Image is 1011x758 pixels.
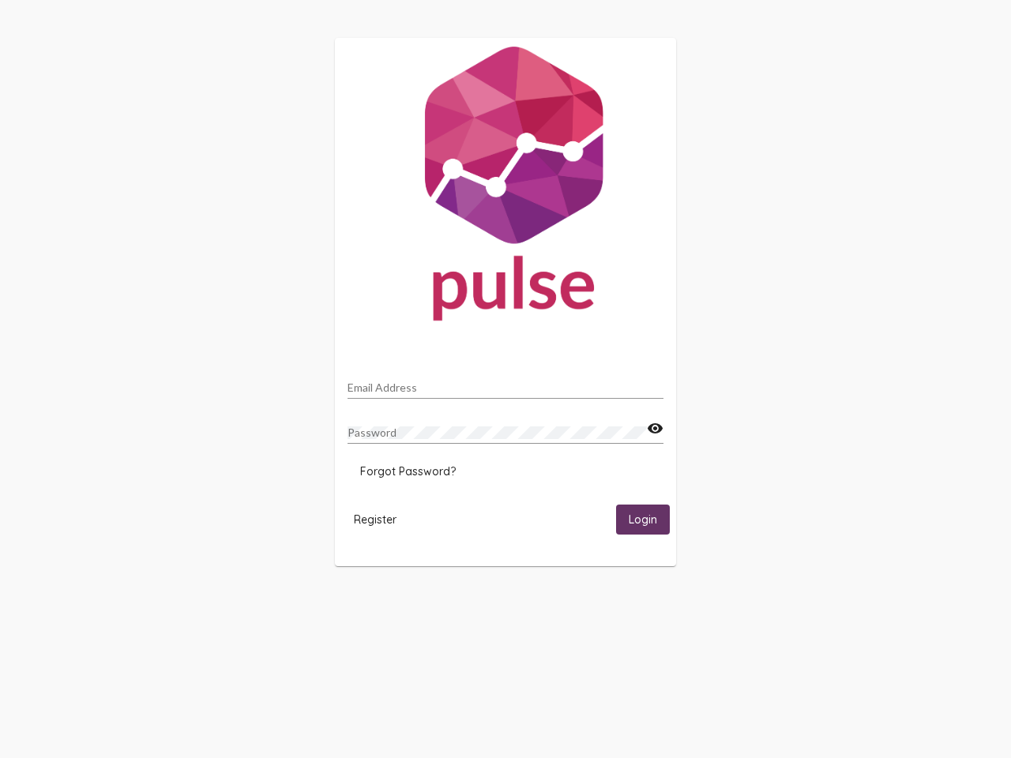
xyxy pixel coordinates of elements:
[335,38,676,336] img: Pulse For Good Logo
[354,512,397,527] span: Register
[629,513,657,527] span: Login
[616,505,670,534] button: Login
[360,464,456,478] span: Forgot Password?
[348,457,468,486] button: Forgot Password?
[647,419,663,438] mat-icon: visibility
[341,505,409,534] button: Register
